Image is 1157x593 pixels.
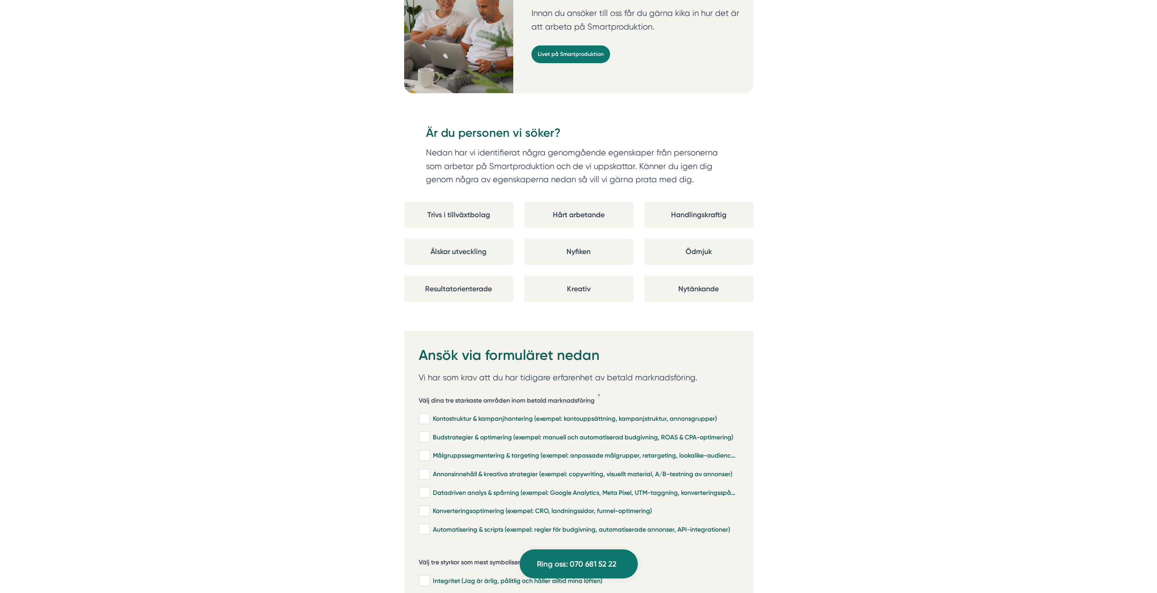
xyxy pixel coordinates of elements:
div: Nytänkande [644,276,753,302]
p: Vi har som krav att du har tidigare erfarenhet av betald marknadsföring. [419,371,739,384]
div: Nyfiken [524,239,633,264]
input: Datadriven analys & spårning (exempel: Google Analytics, Meta Pixel, UTM-taggning, konverteringss... [419,488,429,497]
input: Målgruppssegmentering & targeting (exempel: anpassade målgrupper, retargeting, lookalike-audiences) [419,451,429,460]
input: Kontostruktur & kampanjhantering (exempel: kontouppsättning, kampanjstruktur, annonsgrupper) [419,414,429,424]
input: Konverteringsoptimering (exempel: CRO, landningssidor, funnel-optimering) [419,507,429,516]
a: Ring oss: 070 681 52 22 [520,549,638,578]
span: Ring oss: 070 681 52 22 [537,558,616,570]
input: Integritet (Jag är ärlig, pålitlig och håller alltid mina löften) [419,576,429,585]
div: Ödmjuk [644,239,753,264]
h3: Är du personen vi söker? [426,125,731,146]
div: Trivs i tillväxtbolag [404,202,513,228]
input: Annonsinnehåll & kreativa strategier (exempel: copywriting, visuellt material, A/B-testning av an... [419,470,429,479]
div: Resultatorienterade [404,276,513,302]
h5: Välj dina tre starkaste områden inom betald marknadsföring [419,396,595,408]
div: Älskar utveckling [404,239,513,264]
p: Innan du ansöker till oss får du gärna kika in hur det är att arbeta på Smartproduktion. [531,6,746,33]
div: Hårt arbetande [524,202,633,228]
a: Livet på Smartproduktion [531,45,610,63]
div: Handlingskraftig [644,202,753,228]
input: Automatisering & scripts (exempel: regler för budgivning, automatiserade annonser, API-integratio... [419,525,429,534]
div: Kreativ [524,276,633,302]
p: Nedan har vi identifierat några genomgående egenskaper från personerna som arbetar på Smartproduk... [426,146,731,186]
input: Budstrategier & optimering (exempel: manuell och automatiserad budgivning, ROAS & CPA-optimering) [419,433,429,442]
h2: Ansök via formuläret nedan [419,345,739,371]
div: Obligatoriskt [598,394,601,397]
h5: Välj tre styrkor som mest symboliserar dig [419,558,537,569]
